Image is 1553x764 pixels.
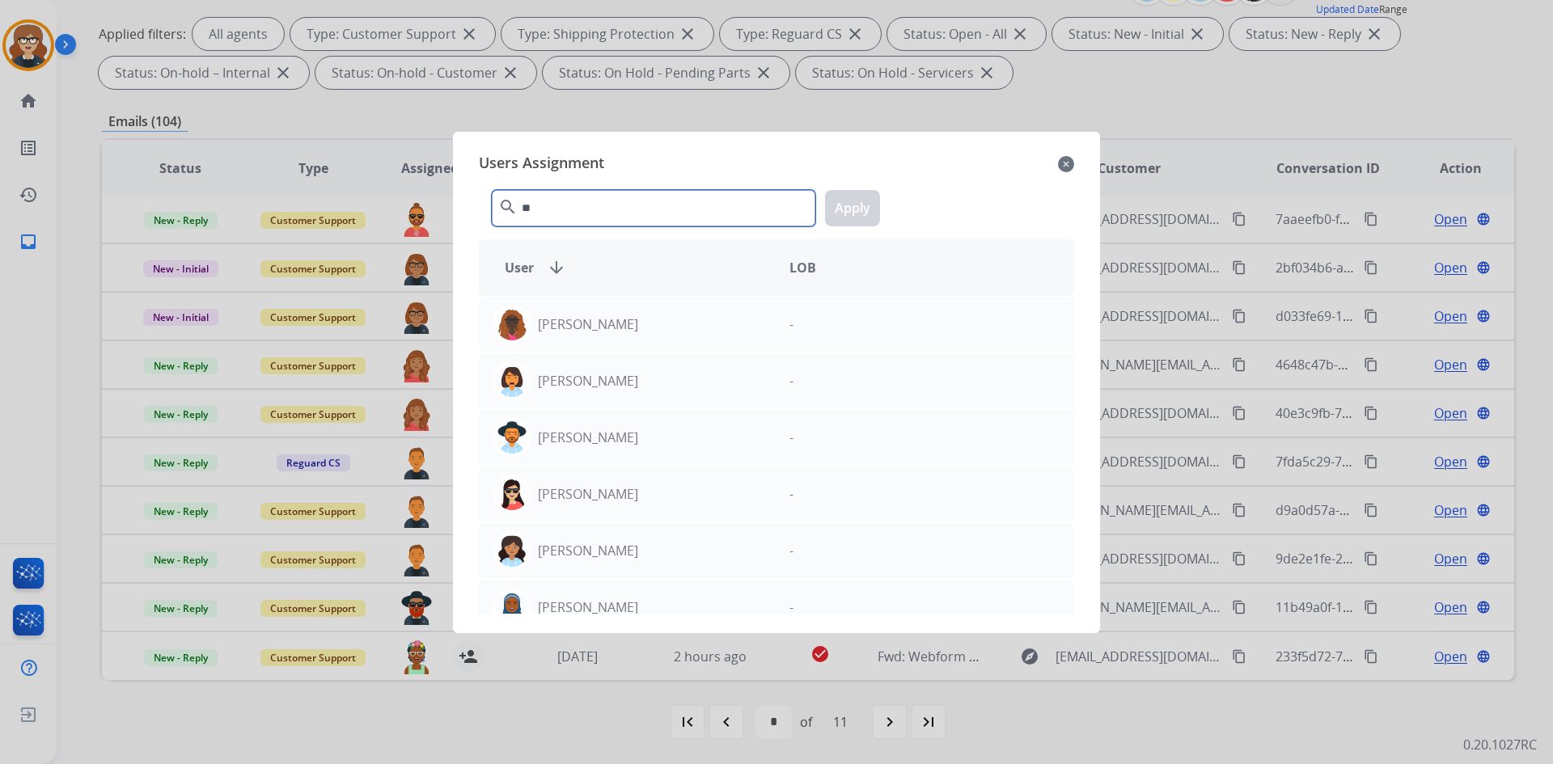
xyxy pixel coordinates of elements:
[479,151,604,177] span: Users Assignment
[789,597,793,617] p: -
[789,484,793,504] p: -
[538,541,638,560] p: [PERSON_NAME]
[789,258,816,277] span: LOB
[492,258,776,277] div: User
[1058,154,1074,174] mat-icon: close
[789,541,793,560] p: -
[538,428,638,447] p: [PERSON_NAME]
[789,314,793,334] p: -
[538,371,638,390] p: [PERSON_NAME]
[825,190,880,226] button: Apply
[538,597,638,617] p: [PERSON_NAME]
[498,197,518,217] mat-icon: search
[789,371,793,390] p: -
[789,428,793,447] p: -
[547,258,566,277] mat-icon: arrow_downward
[538,484,638,504] p: [PERSON_NAME]
[538,314,638,334] p: [PERSON_NAME]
